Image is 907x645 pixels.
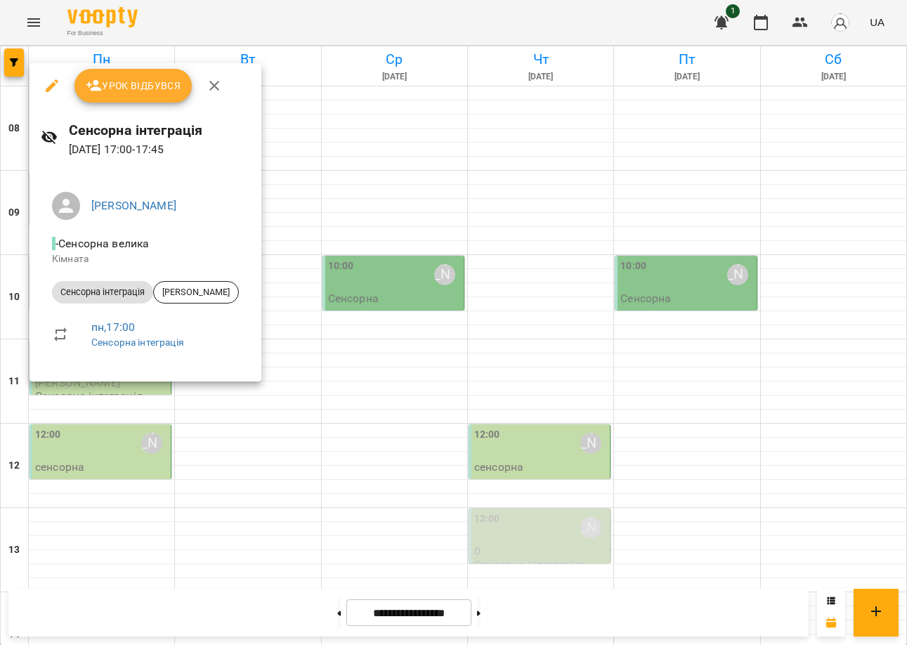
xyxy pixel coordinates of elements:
p: [DATE] 17:00 - 17:45 [69,141,250,158]
h6: Сенсорна інтеграція [69,119,250,141]
a: пн , 17:00 [91,320,135,334]
a: [PERSON_NAME] [91,199,176,212]
span: Урок відбувся [86,77,181,94]
a: Сенсорна інтеграція [91,337,184,348]
span: Сенсорна інтеграція [52,286,153,299]
span: [PERSON_NAME] [154,286,238,299]
p: Кімната [52,252,239,266]
button: Урок відбувся [74,69,193,103]
span: - Сенсорна велика [52,237,152,250]
div: [PERSON_NAME] [153,281,239,304]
